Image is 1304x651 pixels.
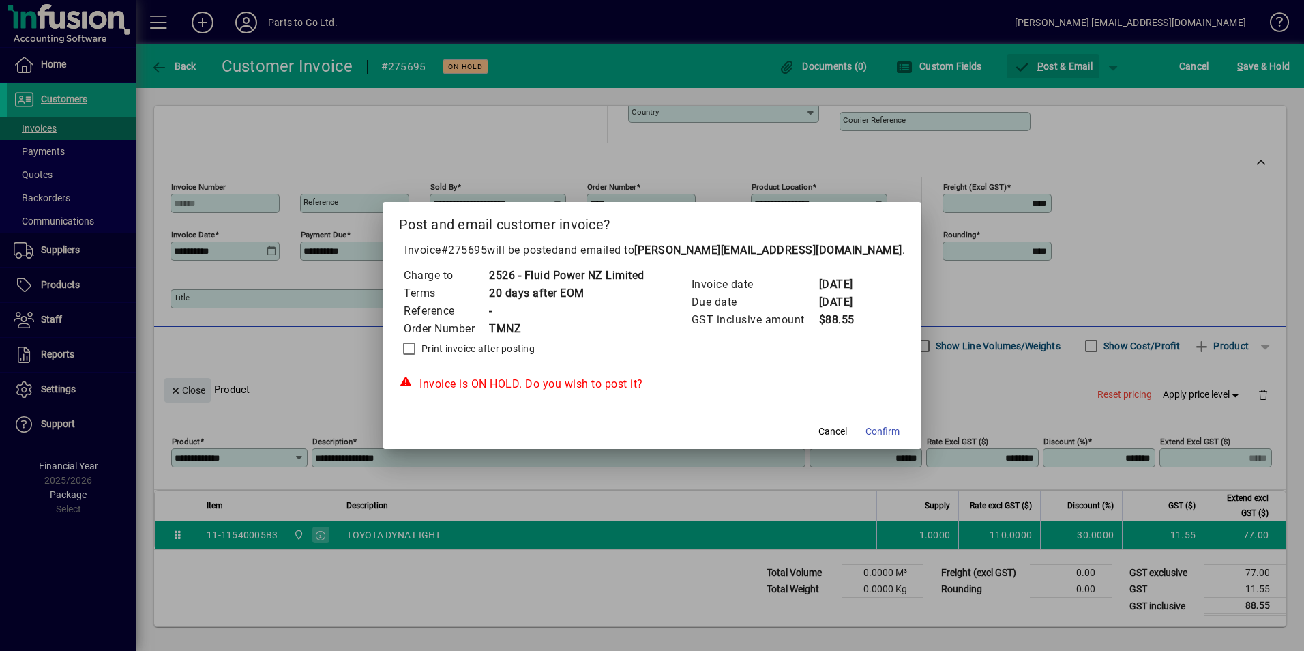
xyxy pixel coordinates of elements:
button: Confirm [860,419,905,444]
button: Cancel [811,419,855,444]
td: 20 days after EOM [488,285,644,302]
span: and emailed to [558,244,902,257]
td: $88.55 [818,311,873,329]
td: GST inclusive amount [691,311,818,329]
label: Print invoice after posting [419,342,535,356]
b: [PERSON_NAME][EMAIL_ADDRESS][DOMAIN_NAME] [634,244,902,257]
td: [DATE] [818,293,873,311]
td: - [488,302,644,320]
td: Charge to [403,267,488,285]
td: 2526 - Fluid Power NZ Limited [488,267,644,285]
td: Reference [403,302,488,320]
td: Order Number [403,320,488,338]
td: Invoice date [691,276,818,293]
td: Terms [403,285,488,302]
div: Invoice is ON HOLD. Do you wish to post it? [399,376,905,392]
span: Confirm [865,424,900,439]
p: Invoice will be posted . [399,242,905,259]
span: Cancel [818,424,847,439]
td: TMNZ [488,320,644,338]
span: #275695 [441,244,488,257]
td: Due date [691,293,818,311]
h2: Post and email customer invoice? [383,202,921,242]
td: [DATE] [818,276,873,293]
